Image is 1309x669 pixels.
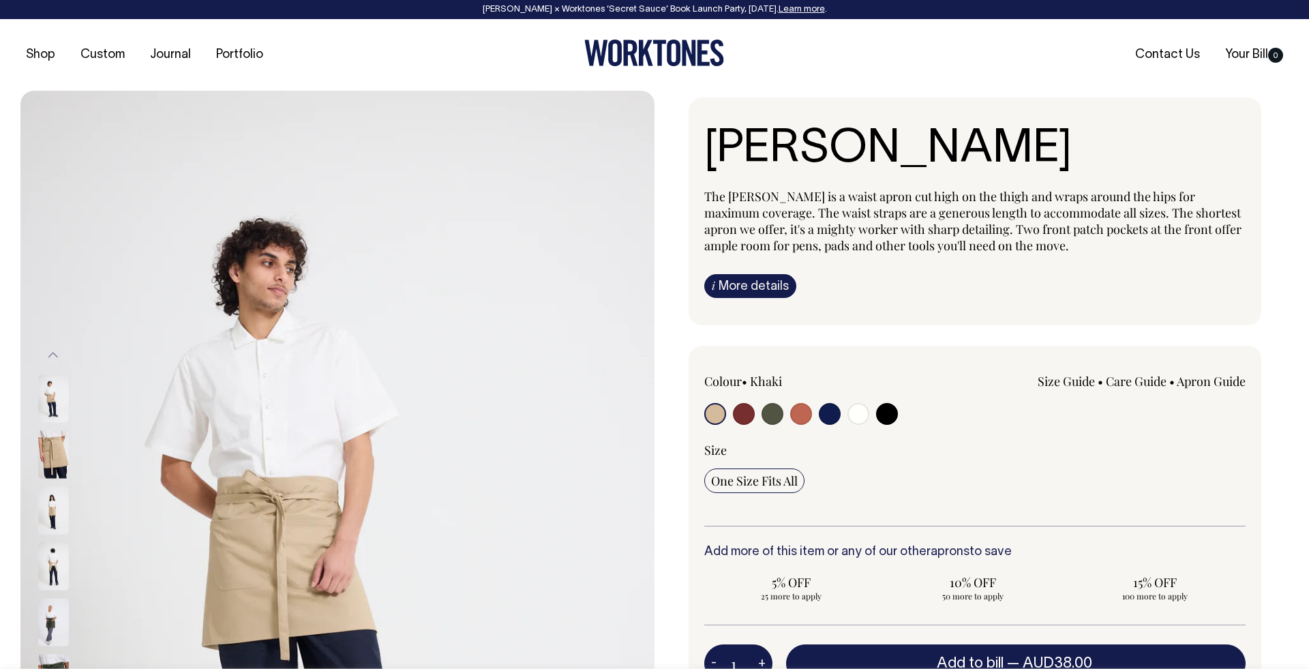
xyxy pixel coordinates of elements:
[886,570,1060,606] input: 10% OFF 50 more to apply
[1177,373,1246,389] a: Apron Guide
[75,44,130,66] a: Custom
[1220,44,1289,66] a: Your Bill0
[711,574,871,591] span: 5% OFF
[750,373,782,389] label: Khaki
[145,44,196,66] a: Journal
[704,274,796,298] a: iMore details
[893,574,1053,591] span: 10% OFF
[704,373,921,389] div: Colour
[38,487,69,535] img: khaki
[38,431,69,479] img: khaki
[931,546,969,558] a: aprons
[711,473,798,489] span: One Size Fits All
[704,469,804,493] input: One Size Fits All
[1130,44,1205,66] a: Contact Us
[779,5,825,14] a: Learn more
[1074,591,1235,601] span: 100 more to apply
[893,591,1053,601] span: 50 more to apply
[704,442,1246,458] div: Size
[1106,373,1167,389] a: Care Guide
[1169,373,1175,389] span: •
[20,44,61,66] a: Shop
[38,543,69,591] img: khaki
[712,278,715,293] span: i
[704,188,1242,254] span: The [PERSON_NAME] is a waist apron cut high on the thigh and wraps around the hips for maximum co...
[742,373,747,389] span: •
[38,375,69,423] img: khaki
[211,44,269,66] a: Portfolio
[1268,48,1283,63] span: 0
[711,591,871,601] span: 25 more to apply
[704,570,878,606] input: 5% OFF 25 more to apply
[704,125,1246,176] h1: [PERSON_NAME]
[14,5,1295,14] div: [PERSON_NAME] × Worktones ‘Secret Sauce’ Book Launch Party, [DATE]. .
[1074,574,1235,591] span: 15% OFF
[1068,570,1242,606] input: 15% OFF 100 more to apply
[38,599,69,646] img: olive
[704,546,1246,559] h6: Add more of this item or any of our other to save
[43,340,63,371] button: Previous
[1038,373,1095,389] a: Size Guide
[1098,373,1103,389] span: •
